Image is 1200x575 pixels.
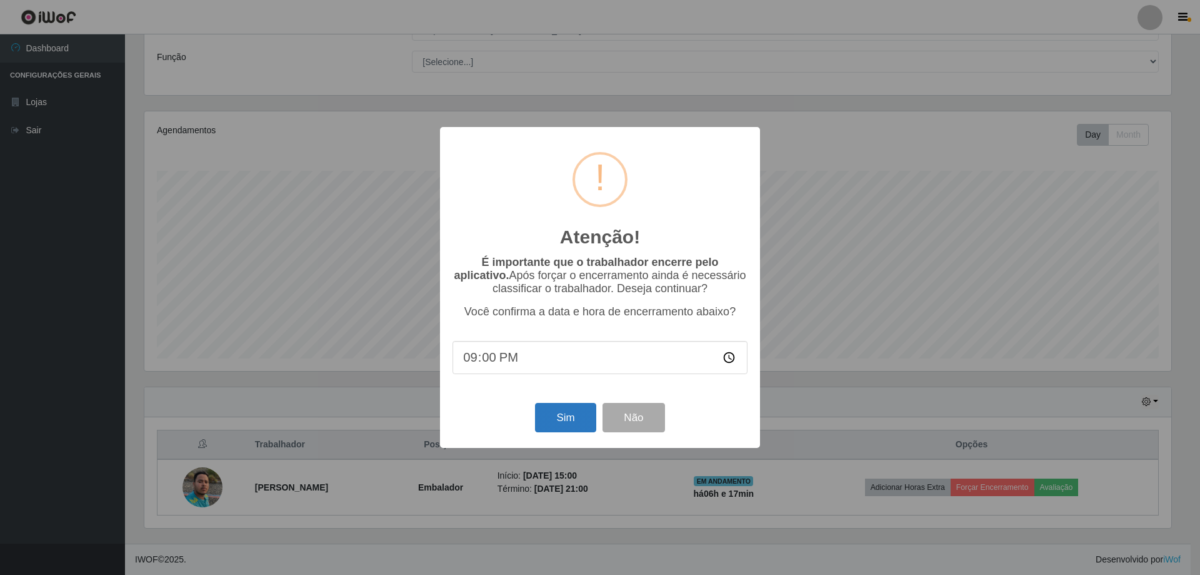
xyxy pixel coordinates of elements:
h2: Atenção! [560,226,640,248]
button: Sim [535,403,596,432]
p: Você confirma a data e hora de encerramento abaixo? [452,305,747,318]
b: É importante que o trabalhador encerre pelo aplicativo. [454,256,718,282]
button: Não [602,403,664,432]
p: Após forçar o encerramento ainda é necessário classificar o trabalhador. Deseja continuar? [452,256,747,295]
